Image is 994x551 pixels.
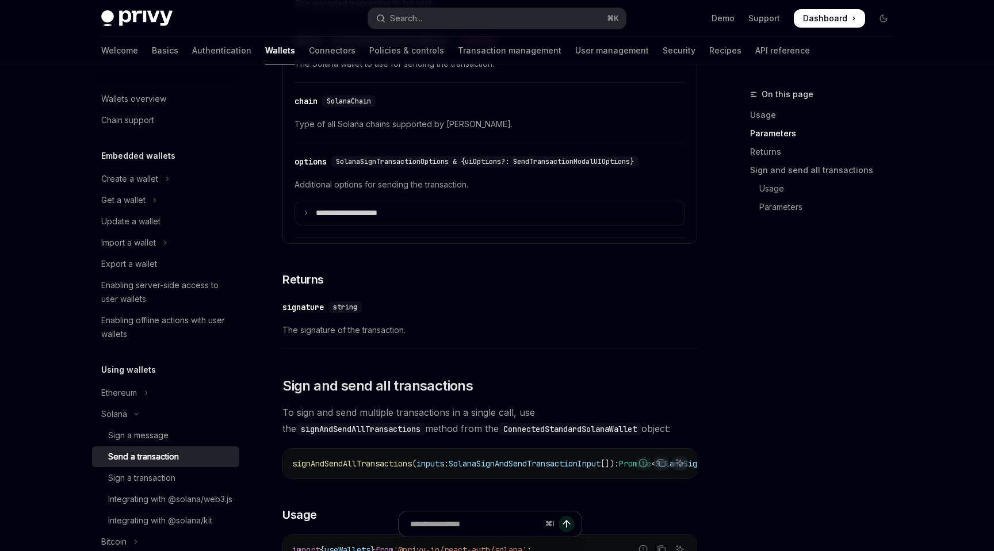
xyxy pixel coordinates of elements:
a: Export a wallet [92,254,239,274]
a: Chain support [92,110,239,131]
a: Sign and send all transactions [750,161,902,179]
button: Open search [368,8,626,29]
div: Bitcoin [101,535,127,549]
span: Returns [282,271,324,288]
span: Additional options for sending the transaction. [295,178,685,192]
div: Export a wallet [101,257,157,271]
button: Ask AI [672,456,687,470]
div: Enabling offline actions with user wallets [101,313,232,341]
div: signature [282,301,324,313]
a: Integrating with @solana/web3.js [92,489,239,510]
div: Get a wallet [101,193,146,207]
span: string [333,303,357,312]
div: Create a wallet [101,172,158,186]
div: chain [295,95,318,107]
a: Sign a transaction [92,468,239,488]
span: Type of all Solana chains supported by [PERSON_NAME]. [295,117,685,131]
div: Sign a transaction [108,471,175,485]
div: Import a wallet [101,236,156,250]
a: Returns [750,143,902,161]
div: Integrating with @solana/kit [108,514,212,527]
h5: Embedded wallets [101,149,175,163]
a: Enabling offline actions with user wallets [92,310,239,345]
div: Send a transaction [108,450,179,464]
a: Basics [152,37,178,64]
a: Usage [750,179,902,198]
span: Sign and send all transactions [282,377,473,395]
span: []): [601,458,619,469]
a: Update a wallet [92,211,239,232]
a: Welcome [101,37,138,64]
a: User management [575,37,649,64]
div: Ethereum [101,386,137,400]
span: Promise [619,458,651,469]
a: Integrating with @solana/kit [92,510,239,531]
code: signAndSendAllTransactions [296,423,425,435]
div: Update a wallet [101,215,160,228]
input: Ask a question... [410,511,541,537]
a: Wallets overview [92,89,239,109]
button: Toggle Solana section [92,404,239,424]
span: ⌘ K [607,14,619,23]
span: SolanaChain [327,97,371,106]
a: Recipes [709,37,741,64]
span: SolanaSignAndSendTransactionInput [449,458,601,469]
button: Toggle Create a wallet section [92,169,239,189]
a: Support [748,13,780,24]
button: Send message [559,516,575,532]
a: Demo [712,13,735,24]
a: Transaction management [458,37,561,64]
div: Chain support [101,113,154,127]
span: < [651,458,656,469]
span: On this page [762,87,813,101]
span: SolanaSignTransactionOptions & {uiOptions?: SendTransactionModalUIOptions} [336,157,634,166]
a: Dashboard [794,9,865,28]
span: ( [412,458,416,469]
div: Wallets overview [101,92,166,106]
a: Enabling server-side access to user wallets [92,275,239,309]
div: Sign a message [108,428,169,442]
a: Send a transaction [92,446,239,467]
div: Enabling server-side access to user wallets [101,278,232,306]
a: Sign a message [92,425,239,446]
span: Dashboard [803,13,847,24]
a: Connectors [309,37,355,64]
span: inputs [416,458,444,469]
button: Toggle Import a wallet section [92,232,239,253]
a: Wallets [265,37,295,64]
span: signAndSendAllTransactions [292,458,412,469]
a: Usage [750,106,902,124]
div: options [295,156,327,167]
a: Parameters [750,124,902,143]
a: Security [663,37,695,64]
code: ConnectedStandardSolanaWallet [499,423,641,435]
span: : [444,458,449,469]
button: Toggle Get a wallet section [92,190,239,211]
div: Solana [101,407,127,421]
div: Search... [390,12,422,25]
span: To sign and send multiple transactions in a single call, use the method from the object: [282,404,697,437]
span: The signature of the transaction. [282,323,697,337]
span: Usage [282,507,317,523]
button: Report incorrect code [636,456,651,470]
h5: Using wallets [101,363,156,377]
a: Policies & controls [369,37,444,64]
div: Integrating with @solana/web3.js [108,492,232,506]
button: Toggle dark mode [874,9,893,28]
button: Toggle Ethereum section [92,382,239,403]
img: dark logo [101,10,173,26]
button: Copy the contents from the code block [654,456,669,470]
a: API reference [755,37,810,64]
a: Parameters [750,198,902,216]
a: Authentication [192,37,251,64]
